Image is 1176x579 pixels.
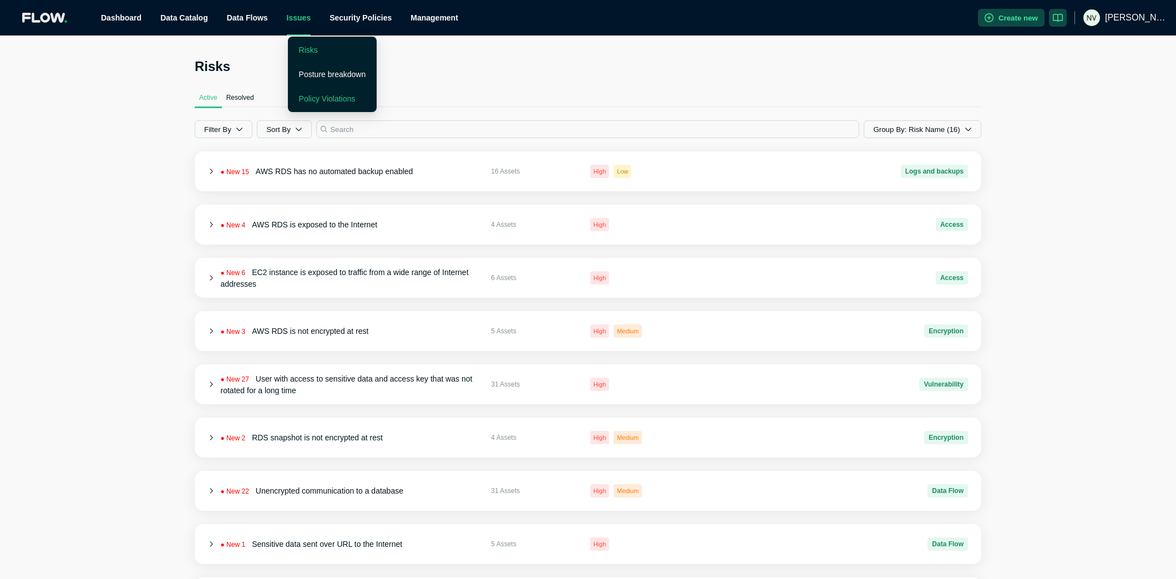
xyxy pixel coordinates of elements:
[226,93,254,102] span: Resolved
[299,94,356,103] a: Policy Violations
[864,120,981,138] button: Group By: Risk Name (16)
[252,540,402,548] span: Sensitive data sent over URL to the Internet
[252,220,377,229] span: AWS RDS is exposed to the Internet
[222,89,258,106] button: Resolved
[195,524,981,564] div: ● New 1Sensitive data sent over URL to the Internet5 AssetsHighData Flow
[901,165,968,178] span: Logs and backups
[590,484,610,497] div: High
[195,151,981,191] div: ● New 15AWS RDS has no automated backup enabled16 AssetsHighLowLogs and backups
[614,165,631,178] div: Low
[221,375,240,383] span: ● New
[252,433,383,442] span: RDS snapshot is not encrypted at rest
[195,258,981,298] div: ● New 6EC2 instance is exposed to traffic from a wide range of Internet addresses6 AssetsHighAccess
[614,324,642,338] div: Medium
[978,9,1045,27] button: Create new
[195,120,252,138] button: Filter By
[221,221,240,229] span: ● New
[221,434,240,442] span: ● New
[590,431,610,444] div: High
[160,13,208,22] a: Data Catalog
[101,13,141,22] a: Dashboard
[221,269,240,277] span: ● New
[195,58,981,75] h2: Risks
[227,13,268,22] span: Data Flows
[299,70,366,79] a: Posture breakdown
[256,486,403,495] span: Unencrypted communication to a database
[195,418,981,458] div: ● New 2RDS snapshot is not encrypted at rest4 AssetsHighMediumEncryption
[590,271,610,285] div: High
[924,324,968,338] span: Encryption
[924,431,968,444] span: Encryption
[195,364,981,404] div: ● New 27User with access to sensitive data and access key that was not rotated for a long time31 ...
[221,541,240,548] span: ● New
[195,471,981,511] div: ● New 22Unencrypted communication to a database31 AssetsHighMediumData Flow
[1083,9,1100,26] img: 41fc20af0c1cf4c054f3615801c6e28a
[257,120,312,138] button: Sort By
[491,485,581,496] span: 31 Assets
[256,167,413,176] span: AWS RDS has no automated backup enabled
[195,205,981,245] div: ● New 4AWS RDS is exposed to the Internet4 AssetsHighAccess
[221,541,246,548] span: 1
[590,378,610,391] div: High
[221,374,473,395] span: User with access to sensitive data and access key that was not rotated for a long time
[590,324,610,338] div: High
[936,218,968,231] span: Access
[199,93,217,102] span: Active
[252,327,368,336] span: AWS RDS is not encrypted at rest
[491,379,581,390] span: 31 Assets
[614,484,642,497] div: Medium
[221,328,240,336] span: ● New
[316,120,859,138] input: Search
[491,326,581,337] span: 5 Assets
[195,311,981,351] div: ● New 3AWS RDS is not encrypted at rest5 AssetsHighMediumEncryption
[491,219,581,230] span: 4 Assets
[221,487,249,495] span: 22
[221,269,246,277] span: 6
[221,487,240,495] span: ● New
[491,272,581,283] span: 6 Assets
[195,89,222,106] button: Active
[927,537,968,551] span: Data Flow
[221,168,240,176] span: ● New
[221,328,246,336] span: 3
[590,537,610,551] div: High
[221,221,246,229] span: 4
[936,271,968,285] span: Access
[927,484,968,497] span: Data Flow
[491,166,581,177] span: 16 Assets
[590,165,610,178] div: High
[299,45,318,54] a: Risks
[221,375,249,383] span: 27
[221,168,249,176] span: 15
[330,13,392,22] a: Security Policies
[221,434,246,442] span: 2
[919,378,968,391] span: Vulnerability
[491,539,581,550] span: 5 Assets
[221,268,469,288] span: EC2 instance is exposed to traffic from a wide range of Internet addresses
[614,431,642,444] div: Medium
[590,218,610,231] div: High
[491,432,581,443] span: 4 Assets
